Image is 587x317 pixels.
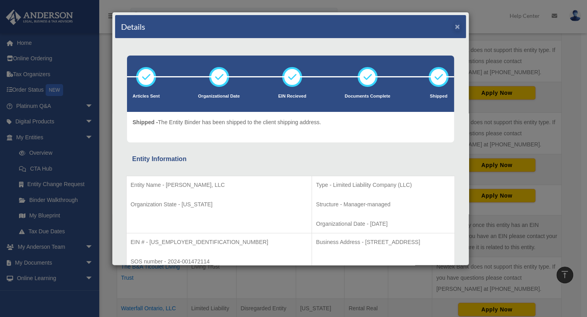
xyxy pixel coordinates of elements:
div: Entity Information [132,154,449,165]
p: Organization State - [US_STATE] [131,200,308,209]
p: SOS number - 2024-001472114 [131,257,308,267]
p: Shipped [429,92,448,100]
p: Business Address - [STREET_ADDRESS] [316,237,450,247]
p: Organizational Date - [DATE] [316,219,450,229]
p: The Entity Binder has been shipped to the client shipping address. [133,117,321,127]
span: Shipped - [133,119,158,125]
p: EIN # - [US_EMPLOYER_IDENTIFICATION_NUMBER] [131,237,308,247]
button: × [455,22,460,31]
p: Structure - Manager-managed [316,200,450,209]
p: Organizational Date [198,92,240,100]
p: EIN Recieved [278,92,306,100]
p: Entity Name - [PERSON_NAME], LLC [131,180,308,190]
p: Documents Complete [345,92,390,100]
h4: Details [121,21,145,32]
p: Articles Sent [133,92,160,100]
p: Type - Limited Liability Company (LLC) [316,180,450,190]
